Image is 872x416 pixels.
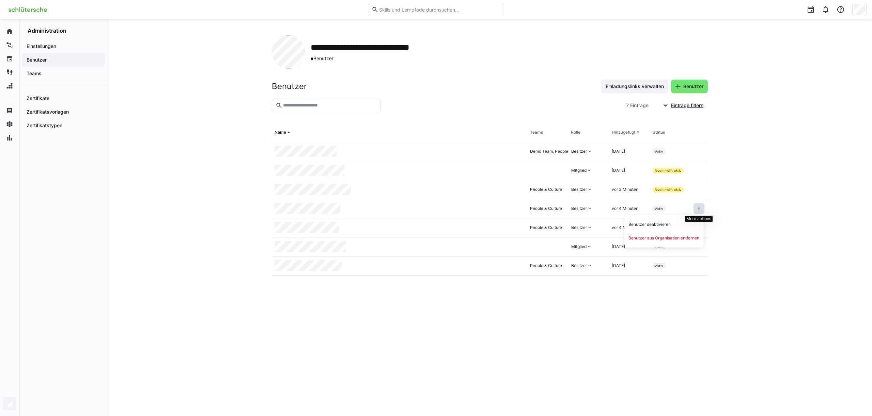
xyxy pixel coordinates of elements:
span: 7 [626,102,629,109]
button: Einträge filtern [659,99,708,112]
div: Demo Team, People & Culture [530,149,587,154]
div: People & Culture [530,225,562,230]
div: Teams [530,130,543,135]
div: Besitzer [571,149,587,154]
span: Aktiv [655,149,663,153]
span: vor 4 Minuten [612,206,638,211]
span: vor 3 Minuten [612,187,638,192]
div: Besitzer [571,206,587,211]
div: Besitzer [571,263,587,268]
span: [DATE] [612,168,625,173]
div: Status [653,130,665,135]
h2: Benutzer [272,81,307,91]
span: [DATE] [612,263,625,268]
span: Noch nicht aktiv [655,168,682,172]
div: People & Culture [530,263,562,268]
button: Benutzer [671,80,708,93]
input: Skills und Lernpfade durchsuchen… [378,6,500,13]
span: Noch nicht aktiv [655,187,682,192]
span: vor 4 Minuten [612,225,638,230]
span: Aktiv [655,264,663,268]
div: Besitzer [571,187,587,192]
div: Besitzer [571,225,587,230]
div: People & Culture [530,206,562,211]
div: Mitglied [571,244,587,249]
span: Einträge filtern [670,102,704,109]
span: [DATE] [612,244,625,249]
span: Aktiv [655,206,663,211]
span: Benutzer [311,55,439,62]
div: More actions [685,216,713,222]
div: Name [275,130,286,135]
span: Einladungslinks verwalten [605,83,665,90]
span: [DATE] [612,149,625,154]
span: Einträge [630,102,649,109]
div: Mitglied [571,168,587,173]
button: Einladungslinks verwalten [601,80,668,93]
div: Hinzugefügt [612,130,635,135]
div: People & Culture [530,187,562,192]
span: Benutzer [682,83,704,90]
div: Rolle [571,130,580,135]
